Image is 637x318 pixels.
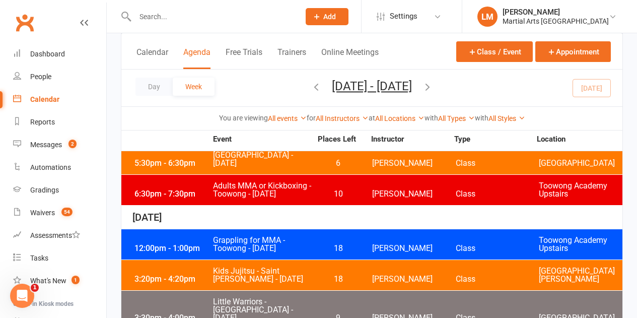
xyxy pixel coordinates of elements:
span: 18 [312,275,365,283]
span: Class [456,190,539,198]
strong: at [369,114,375,122]
a: All Instructors [316,114,369,122]
button: Free Trials [226,47,262,69]
div: Calendar [30,95,59,103]
span: Grappling for MMA - Toowong - [DATE] [213,236,312,252]
div: What's New [30,277,66,285]
strong: with [475,114,488,122]
button: Day [135,78,173,96]
span: Toowong Academy Upstairs [539,182,622,198]
div: People [30,73,51,81]
span: Adults and Kids Jujitsu - [GEOGRAPHIC_DATA] - [DATE] [213,143,312,167]
div: Automations [30,163,71,171]
strong: Type [454,136,537,143]
span: [PERSON_NAME] [372,190,456,198]
button: Week [173,78,215,96]
span: 2 [68,140,77,148]
button: [DATE] - [DATE] [332,79,412,93]
a: Clubworx [12,10,37,35]
span: Toowong Academy Upstairs [539,236,622,252]
a: What's New1 [13,270,106,292]
span: Class [456,159,539,167]
a: All Styles [488,114,525,122]
span: Adults MMA or Kickboxing - Toowong - [DATE] [213,182,312,198]
div: Reports [30,118,55,126]
a: Tasks [13,247,106,270]
button: Agenda [183,47,210,69]
span: 6 [312,159,365,167]
strong: with [424,114,438,122]
div: Dashboard [30,50,65,58]
strong: You are viewing [219,114,268,122]
a: Dashboard [13,43,106,66]
a: Reports [13,111,106,134]
button: Appointment [535,41,611,62]
button: Class / Event [456,41,533,62]
a: People [13,66,106,88]
span: 18 [312,244,365,252]
a: Gradings [13,179,106,202]
div: Messages [30,141,62,149]
strong: Location [537,136,620,143]
div: Waivers [30,209,55,217]
span: 10 [312,190,365,198]
div: Martial Arts [GEOGRAPHIC_DATA] [503,17,609,26]
strong: Event [213,136,311,143]
a: Messages 2 [13,134,106,156]
span: [PERSON_NAME] [372,244,456,252]
div: Assessments [30,231,80,239]
strong: for [307,114,316,122]
span: 1 [72,276,80,284]
span: 54 [61,208,73,216]
span: [GEOGRAPHIC_DATA] [539,159,622,167]
div: LM [477,7,498,27]
div: Gradings [30,186,59,194]
span: Kids Jujitsu - Saint [PERSON_NAME] - [DATE] [213,267,312,283]
span: [PERSON_NAME] [372,159,456,167]
a: All Locations [375,114,424,122]
div: [PERSON_NAME] [503,8,609,17]
span: Add [323,13,336,21]
iframe: Intercom live chat [10,284,34,308]
span: Class [456,275,539,283]
div: [DATE] [121,206,622,229]
a: Automations [13,156,106,179]
a: Waivers 54 [13,202,106,224]
button: Online Meetings [321,47,379,69]
a: All Types [438,114,475,122]
span: 1 [31,284,39,292]
strong: Instructor [371,136,454,143]
span: Settings [390,5,417,28]
span: [GEOGRAPHIC_DATA][PERSON_NAME] [539,267,622,283]
a: Assessments [13,224,106,247]
a: All events [268,114,307,122]
input: Search... [132,10,293,24]
div: 12:00pm - 1:00pm [132,244,213,252]
div: 6:30pm - 7:30pm [132,190,213,198]
button: Trainers [277,47,306,69]
div: 3:20pm - 4:20pm [132,275,213,283]
strong: Places Left [311,136,364,143]
div: 5:30pm - 6:30pm [132,159,213,167]
a: Calendar [13,88,106,111]
span: Class [456,244,539,252]
div: Tasks [30,254,48,262]
span: [PERSON_NAME] [372,275,456,283]
button: Add [306,8,348,25]
button: Calendar [136,47,168,69]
